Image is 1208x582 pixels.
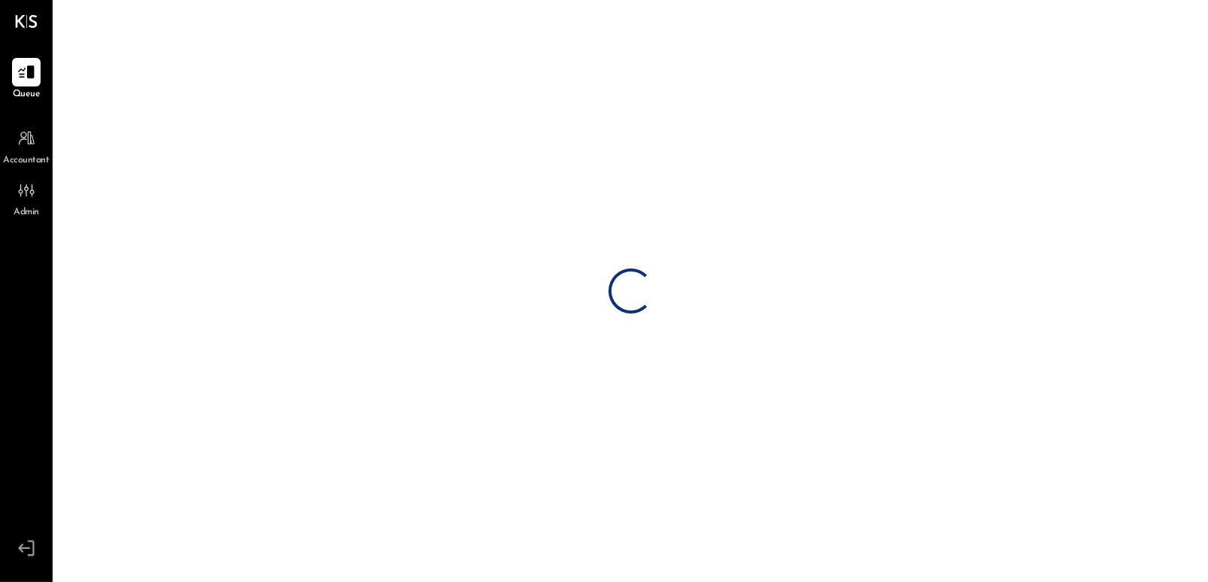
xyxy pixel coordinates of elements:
[4,154,50,168] span: Accountant
[1,176,52,220] a: Admin
[14,206,39,220] span: Admin
[13,88,41,102] span: Queue
[1,124,52,168] a: Accountant
[1,58,52,102] a: Queue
